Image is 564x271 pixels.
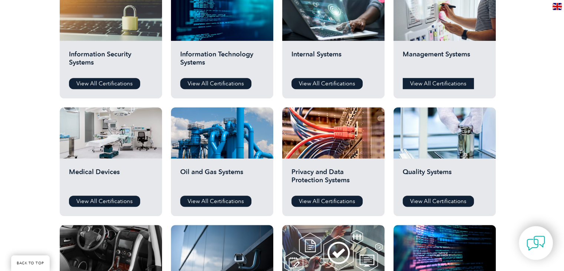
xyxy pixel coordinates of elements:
h2: Privacy and Data Protection Systems [291,168,375,190]
h2: Management Systems [403,50,487,72]
h2: Oil and Gas Systems [180,168,264,190]
a: View All Certifications [180,196,251,207]
h2: Information Technology Systems [180,50,264,72]
h2: Quality Systems [403,168,487,190]
h2: Medical Devices [69,168,153,190]
a: View All Certifications [69,78,140,89]
img: contact-chat.png [527,234,545,252]
a: BACK TO TOP [11,255,50,271]
a: View All Certifications [291,196,363,207]
a: View All Certifications [403,196,474,207]
a: View All Certifications [180,78,251,89]
a: View All Certifications [291,78,363,89]
a: View All Certifications [69,196,140,207]
img: en [553,3,562,10]
a: View All Certifications [403,78,474,89]
h2: Internal Systems [291,50,375,72]
h2: Information Security Systems [69,50,153,72]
